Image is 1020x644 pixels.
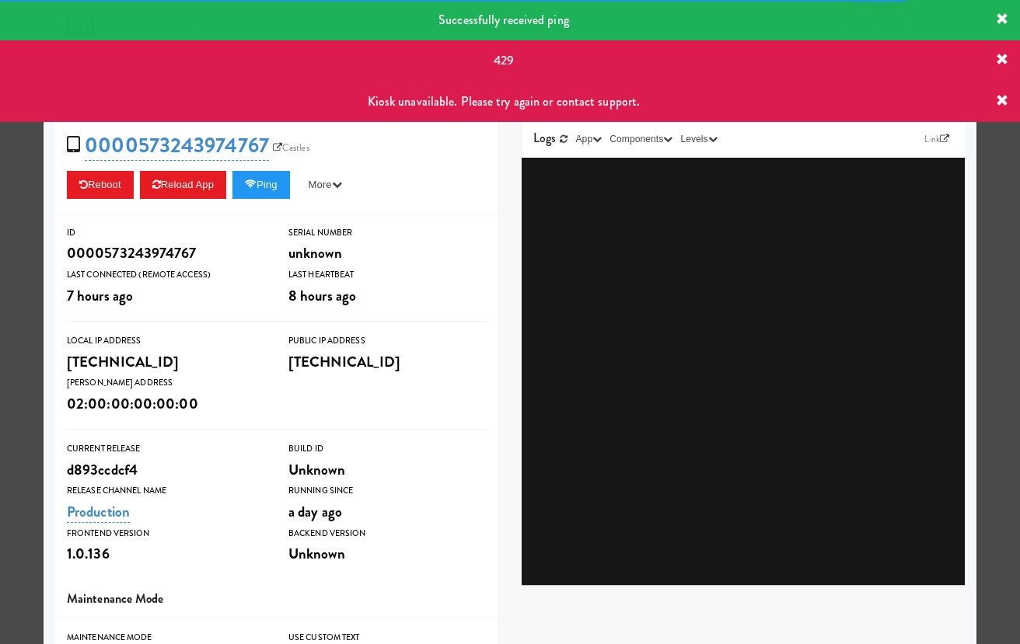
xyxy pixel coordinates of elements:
[67,267,265,283] div: Last Connected (Remote Access)
[288,240,487,266] div: unknown
[269,140,313,155] a: Castles
[67,240,265,266] div: 0000573243974767
[67,225,265,241] div: ID
[288,267,487,283] div: Last Heartbeat
[288,526,487,541] div: Backend Version
[288,285,356,306] span: 8 hours ago
[67,375,265,391] div: [PERSON_NAME] Address
[288,441,487,457] div: Build Id
[67,391,265,417] div: 02:00:00:00:00:00
[67,501,130,523] a: Production
[438,11,569,29] span: Successfully received ping
[140,171,226,199] button: Reload App
[533,129,556,147] span: Logs
[67,441,265,457] div: Current Release
[494,51,514,69] span: 429
[288,349,487,375] div: [TECHNICAL_ID]
[920,131,953,147] a: Link
[288,483,487,499] div: Running Since
[67,349,265,375] div: [TECHNICAL_ID]
[606,131,676,147] button: Components
[296,171,355,199] button: More
[288,225,487,241] div: Serial Number
[572,131,606,147] button: App
[288,333,487,349] div: Public IP Address
[67,483,265,499] div: Release Channel Name
[67,333,265,349] div: Local IP Address
[288,501,342,522] span: a day ago
[232,171,290,199] button: Ping
[67,526,265,541] div: Frontend Version
[67,457,265,483] div: d893ccdcf4
[67,171,134,199] button: Reboot
[67,590,164,607] span: Maintenance Mode
[676,131,721,147] button: Levels
[368,92,641,110] span: Kiosk unavailable. Please try again or contact support.
[67,285,133,306] span: 7 hours ago
[85,131,269,161] a: 0000573243974767
[67,541,265,567] div: 1.0.136
[288,457,487,483] div: Unknown
[288,541,487,567] div: Unknown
